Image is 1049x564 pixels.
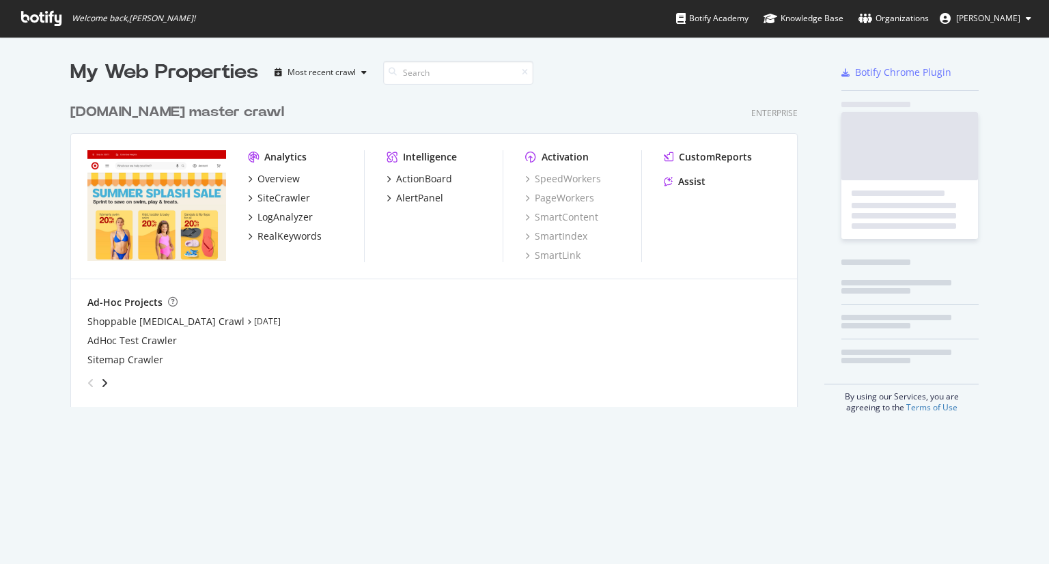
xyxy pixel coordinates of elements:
div: Knowledge Base [764,12,843,25]
input: Search [383,61,533,85]
a: LogAnalyzer [248,210,313,224]
div: Organizations [858,12,929,25]
div: RealKeywords [257,229,322,243]
div: Assist [678,175,705,188]
span: Welcome back, [PERSON_NAME] ! [72,13,195,24]
div: Botify Academy [676,12,749,25]
a: [DATE] [254,315,281,327]
div: AlertPanel [396,191,443,205]
a: SmartLink [525,249,581,262]
a: Assist [664,175,705,188]
a: AdHoc Test Crawler [87,334,177,348]
div: By using our Services, you are agreeing to the [824,384,979,413]
div: Activation [542,150,589,164]
a: SpeedWorkers [525,172,601,186]
div: LogAnalyzer [257,210,313,224]
div: Ad-Hoc Projects [87,296,163,309]
div: angle-right [100,376,109,390]
a: CustomReports [664,150,752,164]
span: Chandana Yandamuri [956,12,1020,24]
a: ActionBoard [387,172,452,186]
div: CustomReports [679,150,752,164]
div: angle-left [82,372,100,394]
a: [DOMAIN_NAME] master crawl [70,102,290,122]
div: Enterprise [751,107,798,119]
div: My Web Properties [70,59,258,86]
div: Overview [257,172,300,186]
div: grid [70,86,809,407]
a: Terms of Use [906,401,957,413]
div: SiteCrawler [257,191,310,205]
a: RealKeywords [248,229,322,243]
a: Shoppable [MEDICAL_DATA] Crawl [87,315,244,328]
a: SmartContent [525,210,598,224]
a: SiteCrawler [248,191,310,205]
a: SmartIndex [525,229,587,243]
div: Analytics [264,150,307,164]
button: [PERSON_NAME] [929,8,1042,29]
a: Sitemap Crawler [87,353,163,367]
img: www.target.com [87,150,226,261]
div: ActionBoard [396,172,452,186]
div: [DOMAIN_NAME] master crawl [70,102,284,122]
a: Botify Chrome Plugin [841,66,951,79]
a: PageWorkers [525,191,594,205]
a: AlertPanel [387,191,443,205]
div: Intelligence [403,150,457,164]
button: Most recent crawl [269,61,372,83]
div: Most recent crawl [288,68,356,76]
a: Overview [248,172,300,186]
div: Botify Chrome Plugin [855,66,951,79]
